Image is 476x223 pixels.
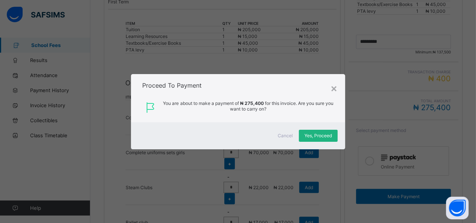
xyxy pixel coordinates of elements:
span: Proceed To Payment [142,82,202,89]
span: Yes, Proceed [304,133,332,138]
span: Cancel [278,133,293,138]
span: ₦ 275,400 [240,100,263,106]
button: Open asap [446,197,468,219]
div: × [330,82,338,94]
span: You are about to make a payment of for this invoice. Are you sure you want to carry on? [163,100,334,115]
